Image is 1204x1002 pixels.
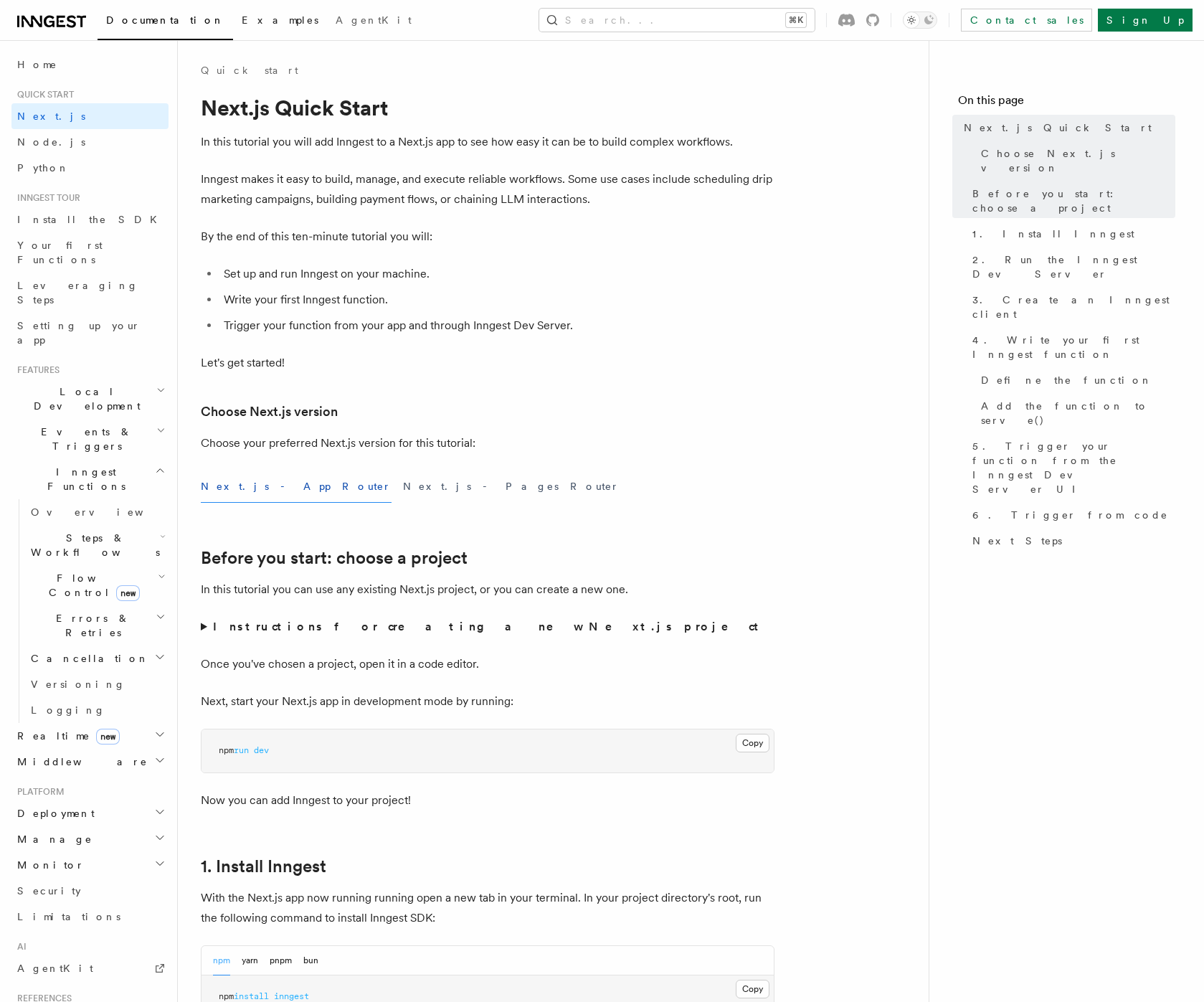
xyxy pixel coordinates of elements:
a: Limitations [11,904,169,930]
span: Add the function to serve() [981,399,1175,427]
span: Deployment [11,806,95,821]
span: Install the SDK [17,214,166,225]
span: npm [219,991,234,1001]
button: Toggle dark mode [903,11,937,29]
a: 3. Create an Inngest client [967,287,1175,327]
li: Trigger your function from your app and through Inngest Dev Server. [219,316,774,336]
a: Before you start: choose a project [201,548,468,568]
span: Manage [11,832,93,846]
span: Platform [11,786,65,798]
button: yarn [242,946,258,975]
span: AgentKit [17,963,93,974]
span: Setting up your app [17,320,141,346]
span: Versioning [31,679,125,690]
summary: Instructions for creating a new Next.js project [201,617,774,637]
a: Overview [25,499,169,525]
span: run [234,745,249,755]
a: Security [11,878,169,904]
a: 5. Trigger your function from the Inngest Dev Server UI [967,433,1175,502]
p: Inngest makes it easy to build, manage, and execute reliable workflows. Some use cases include sc... [201,169,774,209]
span: Overview [31,506,179,518]
a: Define the function [975,367,1175,393]
button: Steps & Workflows [25,525,169,565]
span: Logging [31,704,105,716]
button: bun [303,946,318,975]
span: Next Steps [972,534,1062,548]
span: 3. Create an Inngest client [972,293,1175,321]
a: Next.js [11,103,169,129]
p: Next, start your Next.js app in development mode by running: [201,691,774,712]
button: Middleware [11,749,169,775]
span: install [234,991,269,1001]
button: Copy [736,734,769,752]
span: inngest [274,991,309,1001]
button: npm [213,946,230,975]
span: new [96,729,120,745]
a: AgentKit [327,4,420,39]
span: Home [17,57,57,72]
span: Leveraging Steps [17,280,138,306]
span: Documentation [106,14,224,26]
span: new [116,585,140,601]
a: Add the function to serve() [975,393,1175,433]
span: Inngest Functions [11,465,155,493]
span: Steps & Workflows [25,531,160,559]
p: By the end of this ten-minute tutorial you will: [201,227,774,247]
span: Features [11,364,60,376]
span: Quick start [11,89,74,100]
button: Next.js - Pages Router [403,471,620,503]
span: Python [17,162,70,174]
a: Install the SDK [11,207,169,232]
span: Define the function [981,373,1152,387]
button: Realtimenew [11,723,169,749]
span: Security [17,885,81,897]
button: Flow Controlnew [25,565,169,605]
p: Once you've chosen a project, open it in a code editor. [201,654,774,674]
kbd: ⌘K [786,13,806,27]
a: Setting up your app [11,313,169,353]
a: Python [11,155,169,181]
p: Let's get started! [201,353,774,373]
a: 6. Trigger from code [967,502,1175,528]
span: Next.js Quick Start [964,120,1152,135]
span: 2. Run the Inngest Dev Server [972,252,1175,281]
span: Before you start: choose a project [972,186,1175,215]
a: Node.js [11,129,169,155]
button: Monitor [11,852,169,878]
a: 1. Install Inngest [201,856,326,876]
p: Now you can add Inngest to your project! [201,790,774,810]
span: Limitations [17,911,120,922]
a: Next Steps [967,528,1175,554]
h1: Next.js Quick Start [201,95,774,120]
span: Your first Functions [17,240,103,265]
a: Logging [25,697,169,723]
span: Monitor [11,858,85,872]
p: With the Next.js app now running running open a new tab in your terminal. In your project directo... [201,888,774,928]
span: npm [219,745,234,755]
a: AgentKit [11,955,169,981]
span: Examples [242,14,318,26]
a: Contact sales [961,9,1092,32]
a: Choose Next.js version [201,402,338,422]
a: 2. Run the Inngest Dev Server [967,247,1175,287]
h4: On this page [958,92,1175,115]
button: Inngest Functions [11,459,169,499]
a: Next.js Quick Start [958,115,1175,141]
button: Local Development [11,379,169,419]
span: Events & Triggers [11,425,156,453]
span: Local Development [11,384,156,413]
span: 4. Write your first Inngest function [972,333,1175,361]
a: Documentation [98,4,233,40]
button: Events & Triggers [11,419,169,459]
span: Realtime [11,729,120,743]
button: pnpm [270,946,292,975]
li: Set up and run Inngest on your machine. [219,264,774,284]
a: Sign Up [1098,9,1193,32]
span: Next.js [17,110,85,122]
span: AI [11,941,27,953]
p: Choose your preferred Next.js version for this tutorial: [201,433,774,453]
a: Before you start: choose a project [967,181,1175,221]
button: Deployment [11,800,169,826]
a: Your first Functions [11,232,169,273]
span: Cancellation [25,651,149,666]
